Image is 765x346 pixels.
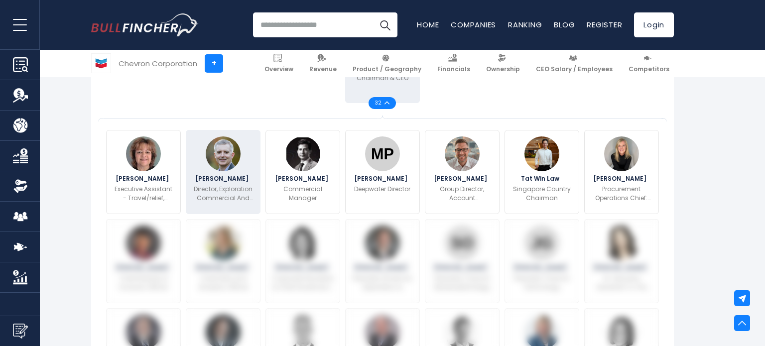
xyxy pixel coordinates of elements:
img: Stacey Orlandi [445,226,480,260]
img: Michelle Pflueger [365,136,400,171]
p: President, Americas Exploration & Production Company [352,274,413,292]
span: [PERSON_NAME] [434,265,490,271]
span: Overview [264,65,293,73]
span: Product / Geography [353,65,421,73]
a: Login [634,12,674,37]
span: [PERSON_NAME] [116,265,172,271]
span: [PERSON_NAME] [593,265,649,271]
span: [PERSON_NAME] [354,265,410,271]
button: Search [373,12,397,37]
a: Overview [260,50,298,77]
a: Sandra Shafi [PERSON_NAME] Procurement Operations Chief: Corporate Pandemic Response Team [584,130,659,214]
span: [PERSON_NAME] [275,265,331,271]
p: Corporate Secretary & Chief Governance Officer [272,274,334,292]
a: Go to homepage [91,13,198,36]
p: Chief Diversity & Inclusion Officer [113,274,174,292]
a: Stacey Orlandi [PERSON_NAME] President, Chevron Renewable Energy Group [425,219,500,303]
span: [PERSON_NAME] [275,176,331,182]
a: Chris Powers [PERSON_NAME] Director, Exploration Commercial And Portfolio [186,130,260,214]
span: Tat Win Law [521,176,562,182]
a: Financials [433,50,475,77]
a: Donna Howick [PERSON_NAME] Executive Assistant - Travel/relief, Chairman & Ceo's Office [106,130,181,214]
div: Chevron Corporation [119,58,197,69]
span: 32 [375,101,384,106]
span: [PERSON_NAME] [434,176,490,182]
span: [PERSON_NAME] [195,176,252,182]
img: Chris Powers [206,136,241,171]
p: Sr. Executive Assistant To The Chairman And Chief Executive Officer [591,274,652,292]
img: Ownership [13,179,28,194]
a: Register [587,19,622,30]
span: Competitors [629,65,669,73]
span: [PERSON_NAME] [354,176,410,182]
a: Kimberly Morris [PERSON_NAME] Sr. Executive Assistant To The Chairman And Chief Executive Officer [584,219,659,303]
span: CEO Salary / Employees [536,65,613,73]
a: Competitors [624,50,674,77]
img: Mary A. Francis [285,226,320,260]
img: Sandra Shafi [604,136,639,171]
a: Ownership [482,50,524,77]
p: Director, Exploration Commercial And Portfolio [192,185,254,203]
a: Todd Andrew Roe [PERSON_NAME] Group Director, Account Management (bluehouse | Corporate Affairs) [425,130,500,214]
img: Todd Andrew Roe [445,136,480,171]
p: Group Director, Account Management (bluehouse | Corporate Affairs) [431,185,493,203]
p: President, Chevron Technology Ventures [511,274,573,292]
a: Margery Connor [PERSON_NAME] Chief Data And Analytics Officer [186,219,260,303]
img: Bullfincher logo [91,13,199,36]
p: President, Chevron Renewable Energy Group [431,274,493,292]
a: Michelle Pflueger [PERSON_NAME] Deepwater Director [345,130,420,214]
a: Revenue [305,50,341,77]
span: [PERSON_NAME] [116,176,172,182]
span: [PERSON_NAME] [593,176,649,182]
a: Product / Geography [348,50,426,77]
a: Tat Win Law Tat Win Law Singapore Country Chairman [505,130,579,214]
p: Commercial Manager [272,185,334,203]
a: Bruce Niemeyer [PERSON_NAME] President, Americas Exploration & Production Company [345,219,420,303]
img: Tat Win Law [524,136,559,171]
a: Jim Gable [PERSON_NAME] President, Chevron Technology Ventures [505,219,579,303]
a: Tanmay Chaturvedi [PERSON_NAME] Commercial Manager [265,130,340,214]
p: Executive Assistant - Travel/relief, Chairman & Ceo's Office [113,185,174,203]
img: Jim Gable [524,226,559,260]
a: Companies [451,19,496,30]
a: Home [417,19,439,30]
p: Chairman & CEO [357,74,408,83]
a: Josetta Jones [PERSON_NAME] Chief Diversity & Inclusion Officer [106,219,181,303]
p: Chief Data And Analytics Officer [192,274,254,292]
span: Financials [437,65,470,73]
a: Michael K. Wirth [PERSON_NAME] Chairman & CEO 32 [345,19,420,103]
img: Kimberly Morris [604,226,639,260]
span: Revenue [309,65,337,73]
a: CEO Salary / Employees [531,50,617,77]
a: Mary A. Francis [PERSON_NAME] Corporate Secretary & Chief Governance Officer [265,219,340,303]
p: Deepwater Director [354,185,410,194]
a: Blog [554,19,575,30]
img: Josetta Jones [126,226,161,260]
img: Tanmay Chaturvedi [285,136,320,171]
span: [PERSON_NAME] [513,265,570,271]
span: [PERSON_NAME] [195,265,252,271]
p: Singapore Country Chairman [511,185,573,203]
img: Bruce Niemeyer [365,226,400,260]
a: Ranking [508,19,542,30]
a: + [205,54,223,73]
span: Ownership [486,65,520,73]
p: Procurement Operations Chief: Corporate Pandemic Response Team [591,185,652,203]
img: Donna Howick [126,136,161,171]
img: Margery Connor [206,226,241,260]
img: CVX logo [92,54,111,73]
